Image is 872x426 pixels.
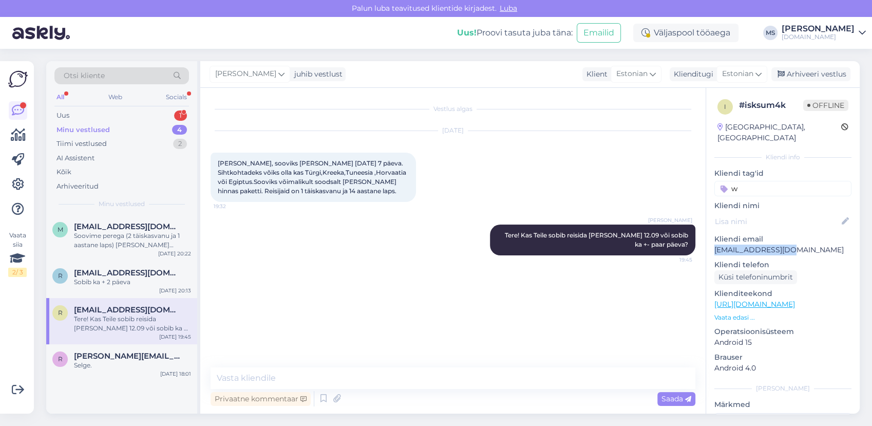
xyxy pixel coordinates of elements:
input: Lisa nimi [715,216,840,227]
div: Vestlus algas [211,104,695,114]
div: Sobib ka + 2 päeva [74,277,191,287]
div: Vaata siia [8,231,27,277]
div: Klient [582,69,608,80]
span: Estonian [722,68,753,80]
p: Android 15 [714,337,851,348]
div: 2 [173,139,187,149]
div: AI Assistent [56,153,94,163]
div: Selge. [74,361,191,370]
div: Küsi telefoninumbrit [714,270,797,284]
div: [GEOGRAPHIC_DATA], [GEOGRAPHIC_DATA] [717,122,841,143]
a: [URL][DOMAIN_NAME] [714,300,795,309]
div: [DATE] 19:45 [159,333,191,341]
div: [DATE] 20:22 [158,250,191,257]
div: 2 / 3 [8,268,27,277]
div: Kliendi info [714,153,851,162]
span: Estonian [616,68,648,80]
span: r [58,355,63,363]
div: Uus [56,110,69,121]
span: r [58,309,63,317]
div: [DOMAIN_NAME] [782,33,855,41]
p: [EMAIL_ADDRESS][DOMAIN_NAME] [714,245,851,255]
span: Minu vestlused [99,199,145,209]
div: Arhiveeri vestlus [771,67,850,81]
div: Klienditugi [670,69,713,80]
p: Märkmed [714,399,851,410]
div: # isksum4k [739,99,803,112]
span: [PERSON_NAME], sooviks [PERSON_NAME] [DATE] 7 päeva. Sihtkohtadeks võiks olla kas Türgi,Kreeka,Tu... [218,159,408,195]
p: Klienditeekond [714,288,851,299]
p: Brauser [714,352,851,363]
p: Operatsioonisüsteem [714,326,851,337]
div: Proovi tasuta juba täna: [457,27,573,39]
div: juhib vestlust [290,69,343,80]
div: [DATE] [211,126,695,135]
div: Tere! Kas Teile sobib reisida [PERSON_NAME] 12.09 või sobib ka +- paar päeva? [74,314,191,333]
span: [PERSON_NAME] [648,216,692,224]
a: [PERSON_NAME][DOMAIN_NAME] [782,25,866,41]
span: 19:32 [214,202,252,210]
span: raili.laiv@mail.ee [74,305,181,314]
span: Tere! Kas Teile sobib reisida [PERSON_NAME] 12.09 või sobib ka +- paar päeva? [505,231,690,248]
p: Vaata edasi ... [714,313,851,322]
b: Uus! [457,28,477,38]
button: Emailid [577,23,621,43]
p: Kliendi email [714,234,851,245]
p: Kliendi tag'id [714,168,851,179]
div: Tiimi vestlused [56,139,107,149]
span: [PERSON_NAME] [215,68,276,80]
div: MS [763,26,778,40]
div: All [54,90,66,104]
span: Luba [497,4,520,13]
div: Web [106,90,124,104]
span: Otsi kliente [64,70,105,81]
div: [PERSON_NAME] [714,384,851,393]
span: Saada [661,394,691,403]
span: i [724,103,726,110]
span: mihhail.beloussov@gmail.com [74,222,181,231]
p: Kliendi nimi [714,200,851,211]
span: roland.poder@hotmail.com [74,351,181,361]
div: [DATE] 20:13 [159,287,191,294]
div: Soovime perega (2 täiskasvanu ja 1 aastane laps) [PERSON_NAME] nädalaks Kanaari saartele alates u... [74,231,191,250]
div: [PERSON_NAME] [782,25,855,33]
div: Arhiveeritud [56,181,99,192]
span: Offline [803,100,848,111]
p: Kliendi telefon [714,260,851,270]
input: Lisa tag [714,181,851,196]
p: Android 4.0 [714,363,851,374]
span: raili.laiv@mail.ee [74,268,181,277]
div: Väljaspool tööaega [633,24,738,42]
span: 19:45 [654,256,692,264]
img: Askly Logo [8,69,28,89]
div: Minu vestlused [56,125,110,135]
span: m [58,226,63,233]
div: 4 [172,125,187,135]
div: 1 [174,110,187,121]
div: Privaatne kommentaar [211,392,311,406]
span: r [58,272,63,280]
div: Socials [164,90,189,104]
div: [DATE] 18:01 [160,370,191,378]
div: Kõik [56,167,71,177]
